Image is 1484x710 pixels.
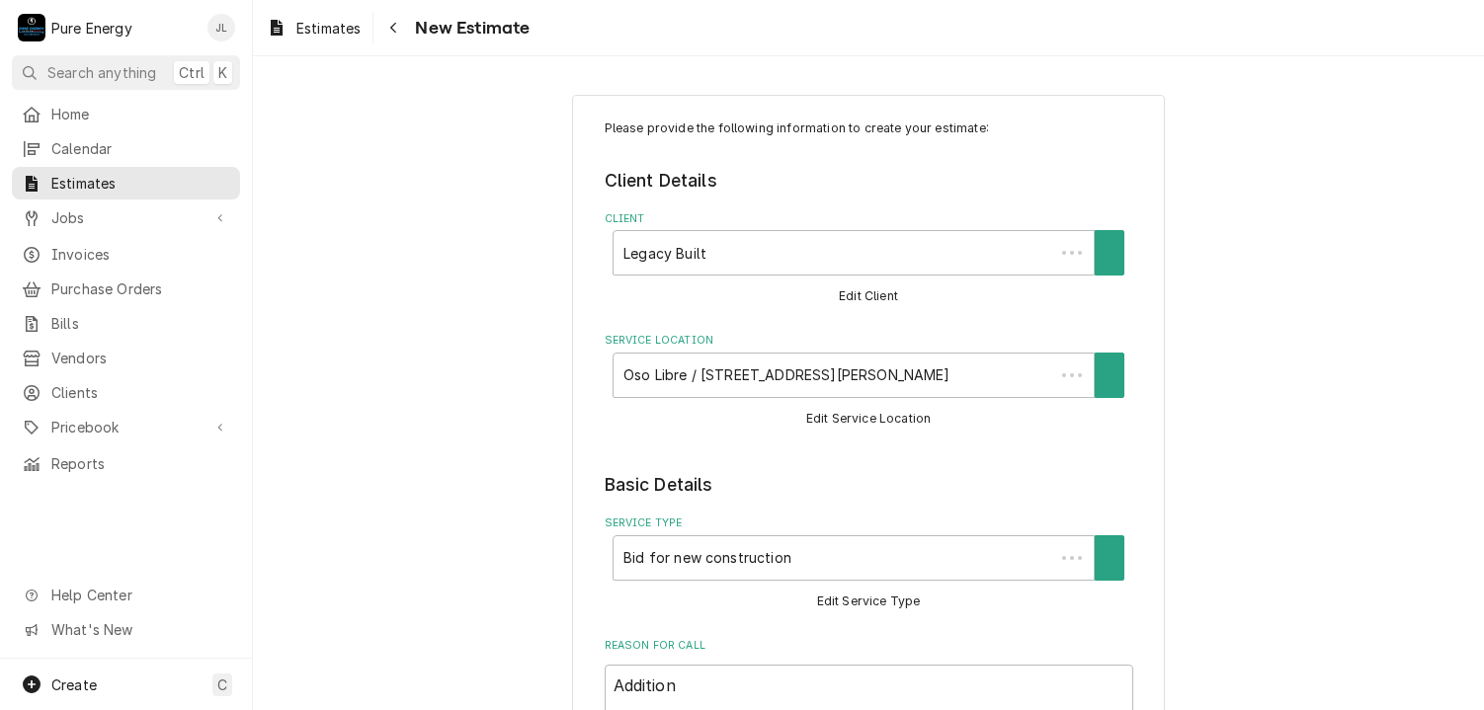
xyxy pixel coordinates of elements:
button: Search anythingCtrlK [12,55,240,90]
a: Go to What's New [12,613,240,646]
span: Bills [51,313,230,334]
a: Estimates [12,167,240,199]
a: Clients [12,376,240,409]
span: Purchase Orders [51,278,230,299]
a: Go to Jobs [12,201,240,234]
span: Estimates [51,173,230,194]
div: Service Type [605,515,1133,613]
button: Create New Location [1095,353,1124,398]
span: Vendors [51,348,230,368]
a: Bills [12,307,240,340]
span: Clients [51,382,230,403]
div: James Linnenkamp's Avatar [207,14,235,41]
a: Invoices [12,238,240,271]
a: Vendors [12,342,240,374]
a: Go to Pricebook [12,411,240,443]
button: Create New Service [1095,535,1124,581]
span: Estimates [296,18,361,39]
a: Estimates [259,12,369,44]
button: Create New Client [1095,230,1124,276]
span: Help Center [51,585,228,605]
a: Reports [12,447,240,480]
span: Reports [51,453,230,474]
button: Edit Service Type [814,590,924,614]
div: JL [207,14,235,41]
span: Ctrl [179,62,205,83]
span: C [217,674,227,695]
span: Jobs [51,207,201,228]
a: Purchase Orders [12,273,240,305]
div: Pure Energy [51,18,132,39]
button: Navigate back [377,12,409,43]
label: Service Type [605,515,1133,531]
div: Pure Energy's Avatar [18,14,45,41]
a: Calendar [12,132,240,165]
span: Home [51,104,230,124]
legend: Client Details [605,168,1133,194]
p: Please provide the following information to create your estimate: [605,119,1133,137]
label: Client [605,211,1133,227]
div: Service Location [605,333,1133,431]
span: Invoices [51,244,230,265]
span: Search anything [47,62,156,83]
span: New Estimate [409,15,530,41]
button: Edit Service Location [803,407,935,432]
button: Edit Client [836,284,901,309]
label: Reason For Call [605,638,1133,654]
a: Home [12,98,240,130]
span: Pricebook [51,417,201,437]
div: Client [605,211,1133,309]
legend: Basic Details [605,472,1133,498]
span: Calendar [51,138,230,159]
div: P [18,14,45,41]
a: Go to Help Center [12,579,240,611]
span: Create [51,676,97,693]
span: K [218,62,227,83]
label: Service Location [605,333,1133,349]
span: What's New [51,619,228,640]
